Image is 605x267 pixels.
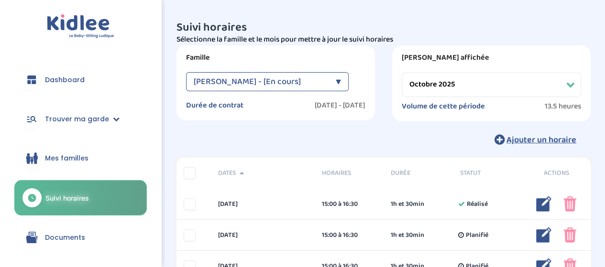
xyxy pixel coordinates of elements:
p: Sélectionne la famille et le mois pour mettre à jour le suivi horaires [176,34,591,45]
span: Réalisé [466,199,487,209]
div: 15:00 à 16:30 [322,199,376,209]
div: ▼ [336,72,341,91]
label: Durée de contrat [186,101,243,110]
label: [DATE] - [DATE] [315,101,365,110]
a: Documents [14,220,147,255]
label: [PERSON_NAME] affichée [402,53,581,63]
div: Statut [452,168,521,178]
div: 15:00 à 16:30 [322,230,376,240]
a: Mes familles [14,141,147,175]
span: [PERSON_NAME] - [En cours] [194,72,301,91]
a: Trouver ma garde [14,102,147,136]
span: Planifié [465,230,488,240]
label: Volume de cette période [402,102,485,111]
label: Famille [186,53,365,63]
span: Mes familles [45,153,88,163]
h3: Suivi horaires [176,21,591,34]
span: Suivi horaires [45,193,89,203]
span: Trouver ma garde [45,114,109,124]
img: poubelle_rose.png [563,227,576,243]
div: [DATE] [211,230,314,240]
img: modifier_bleu.png [536,196,551,212]
div: Actions [522,168,591,178]
div: Dates [211,168,314,178]
a: Suivi horaires [14,180,147,215]
a: Dashboard [14,63,147,97]
span: 1h et 30min [391,230,424,240]
img: logo.svg [47,14,114,39]
button: Ajouter un horaire [480,129,591,150]
span: 1h et 30min [391,199,424,209]
span: 13.5 heures [545,102,581,111]
span: Dashboard [45,75,85,85]
div: Durée [384,168,452,178]
span: Horaires [322,168,376,178]
span: Ajouter un horaire [506,133,576,147]
div: [DATE] [211,199,314,209]
img: poubelle_rose.png [563,196,576,212]
img: modifier_bleu.png [536,227,551,243]
span: Documents [45,233,85,243]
